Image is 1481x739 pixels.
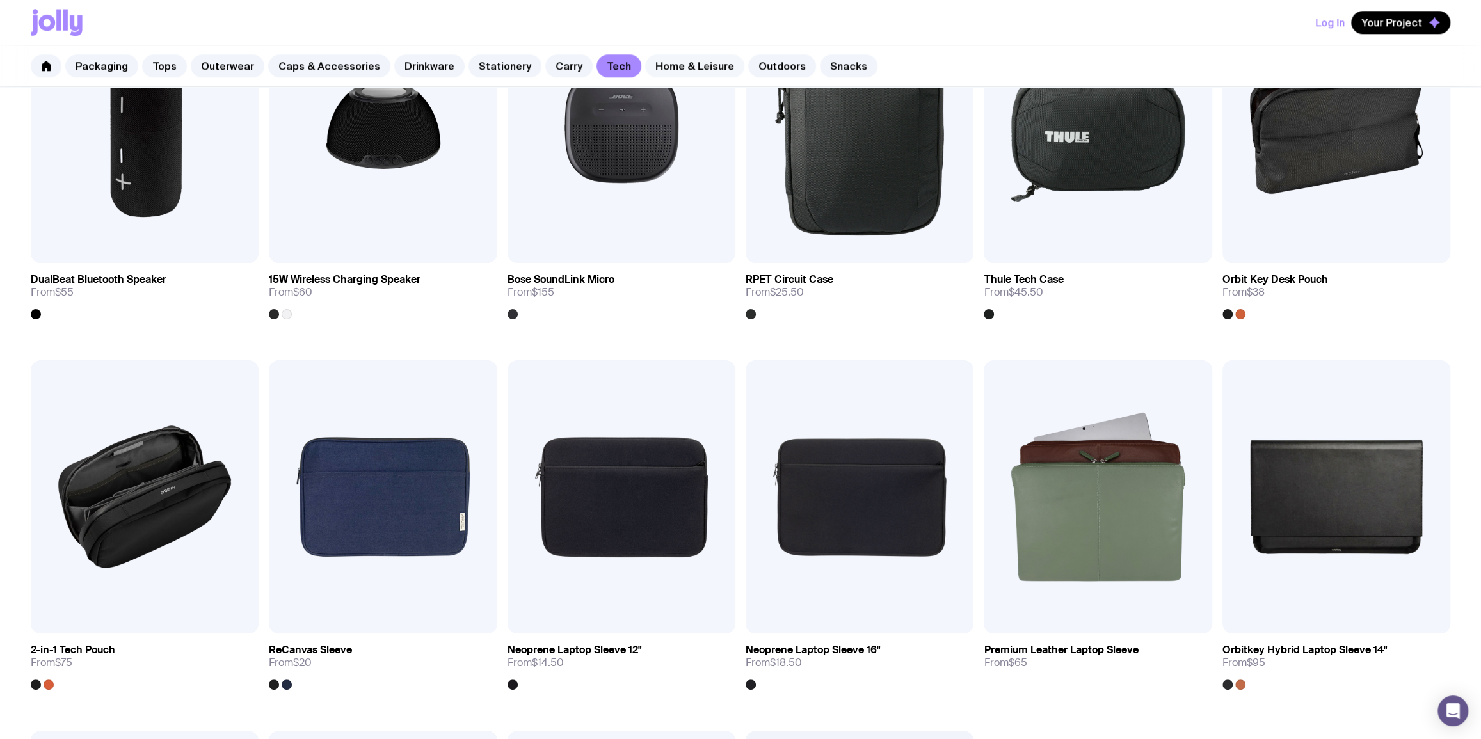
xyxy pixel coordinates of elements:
a: Packaging [65,54,138,77]
a: Orbit Key Desk PouchFrom$38 [1222,263,1450,319]
span: From [269,656,312,669]
span: $45.50 [1008,285,1043,299]
a: ReCanvas SleeveFrom$20 [269,633,497,690]
a: Drinkware [394,54,465,77]
span: $20 [293,656,312,669]
span: $60 [293,285,312,299]
button: Your Project [1351,11,1450,34]
a: Neoprene Laptop Sleeve 16"From$18.50 [746,633,973,690]
div: Open Intercom Messenger [1437,695,1468,726]
a: Outdoors [748,54,816,77]
span: From [746,656,802,669]
span: From [1222,656,1265,669]
h3: DualBeat Bluetooth Speaker [31,273,166,286]
span: $75 [55,656,72,669]
span: From [508,286,554,299]
span: $18.50 [770,656,802,669]
a: Orbitkey Hybrid Laptop Sleeve 14"From$95 [1222,633,1450,690]
span: Your Project [1361,16,1422,29]
span: From [31,286,74,299]
a: Tops [142,54,187,77]
a: Snacks [820,54,877,77]
h3: RPET Circuit Case [746,273,833,286]
h3: Thule Tech Case [984,273,1063,286]
a: 2-in-1 Tech PouchFrom$75 [31,633,259,690]
span: From [746,286,804,299]
a: 15W Wireless Charging SpeakerFrom$60 [269,263,497,319]
a: DualBeat Bluetooth SpeakerFrom$55 [31,263,259,319]
a: RPET Circuit CaseFrom$25.50 [746,263,973,319]
span: From [984,286,1043,299]
span: $55 [55,285,74,299]
span: $25.50 [770,285,804,299]
a: Bose SoundLink MicroFrom$155 [508,263,735,319]
span: From [1222,286,1265,299]
span: $14.50 [532,656,564,669]
a: Neoprene Laptop Sleeve 12"From$14.50 [508,633,735,690]
h3: Neoprene Laptop Sleeve 12" [508,644,641,656]
h3: Orbit Key Desk Pouch [1222,273,1328,286]
span: From [984,656,1027,669]
a: Thule Tech CaseFrom$45.50 [984,263,1212,319]
button: Log In [1315,11,1345,34]
a: Stationery [468,54,541,77]
span: From [31,656,72,669]
span: From [269,286,312,299]
h3: Neoprene Laptop Sleeve 16" [746,644,880,656]
span: $95 [1247,656,1265,669]
h3: Premium Leather Laptop Sleeve [984,644,1138,656]
h3: ReCanvas Sleeve [269,644,352,656]
h3: 15W Wireless Charging Speaker [269,273,420,286]
span: $38 [1247,285,1265,299]
h3: 2-in-1 Tech Pouch [31,644,115,656]
span: $155 [532,285,554,299]
a: Carry [545,54,593,77]
a: Caps & Accessories [268,54,390,77]
a: Premium Leather Laptop SleeveFrom$65 [984,633,1212,679]
a: Home & Leisure [645,54,744,77]
h3: Bose SoundLink Micro [508,273,614,286]
a: Tech [596,54,641,77]
a: Outerwear [191,54,264,77]
span: From [508,656,564,669]
span: $65 [1008,656,1027,669]
h3: Orbitkey Hybrid Laptop Sleeve 14" [1222,644,1387,656]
